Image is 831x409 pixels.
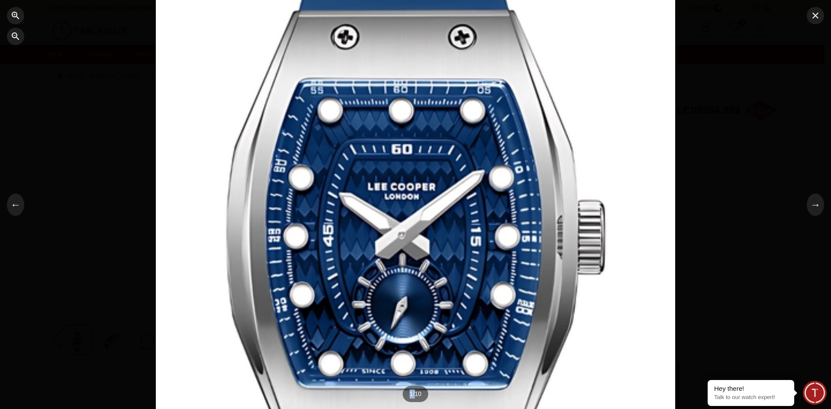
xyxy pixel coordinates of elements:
button: ← [7,193,24,216]
div: Hey there! [714,384,788,393]
div: Chat Widget [803,381,827,405]
p: Talk to our watch expert! [714,394,788,401]
div: 1 / 10 [403,386,428,402]
button: → [807,193,824,216]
